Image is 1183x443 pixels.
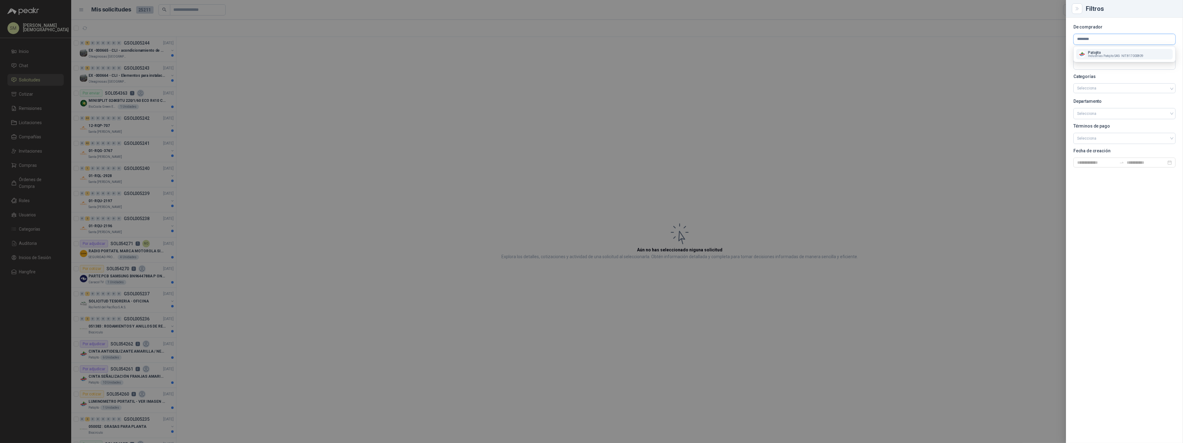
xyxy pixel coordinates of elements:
button: Close [1073,5,1081,12]
img: Company Logo [1079,51,1085,58]
span: NIT : 817000809 [1122,54,1144,58]
p: Términos de pago [1073,124,1176,128]
p: Patojito [1088,51,1143,54]
button: Company LogoPatojitoIndustrias Patojito SAS-NIT:817000809 [1076,49,1173,59]
span: to [1119,160,1124,165]
div: Filtros [1086,6,1176,12]
p: Categorías [1073,75,1176,78]
p: Fecha de creación [1073,149,1176,153]
span: Industrias Patojito SAS - [1088,54,1120,58]
span: swap-right [1119,160,1124,165]
p: De comprador [1073,25,1176,29]
p: Departamento [1073,99,1176,103]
